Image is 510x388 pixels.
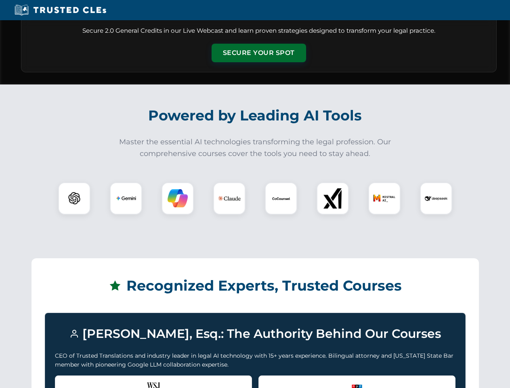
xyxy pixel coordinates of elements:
p: Master the essential AI technologies transforming the legal profession. Our comprehensive courses... [114,136,397,160]
div: CoCounsel [265,182,297,215]
div: Gemini [110,182,142,215]
img: Mistral AI Logo [373,187,396,210]
h2: Powered by Leading AI Tools [31,101,479,130]
button: Secure Your Spot [212,44,306,62]
img: Gemini Logo [116,188,136,209]
div: Mistral AI [368,182,401,215]
div: DeepSeek [420,182,452,215]
img: xAI Logo [323,188,343,209]
p: Secure 2.0 General Credits in our Live Webcast and learn proven strategies designed to transform ... [31,26,487,36]
p: CEO of Trusted Translations and industry leader in legal AI technology with 15+ years experience.... [55,351,455,369]
img: DeepSeek Logo [425,187,447,210]
img: Copilot Logo [168,188,188,209]
img: CoCounsel Logo [271,188,291,209]
img: Trusted CLEs [12,4,109,16]
div: Copilot [162,182,194,215]
div: ChatGPT [58,182,90,215]
h2: Recognized Experts, Trusted Courses [45,272,466,300]
div: xAI [317,182,349,215]
div: Claude [213,182,246,215]
img: Claude Logo [218,187,241,210]
img: ChatGPT Logo [63,187,86,210]
h3: [PERSON_NAME], Esq.: The Authority Behind Our Courses [55,323,455,345]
